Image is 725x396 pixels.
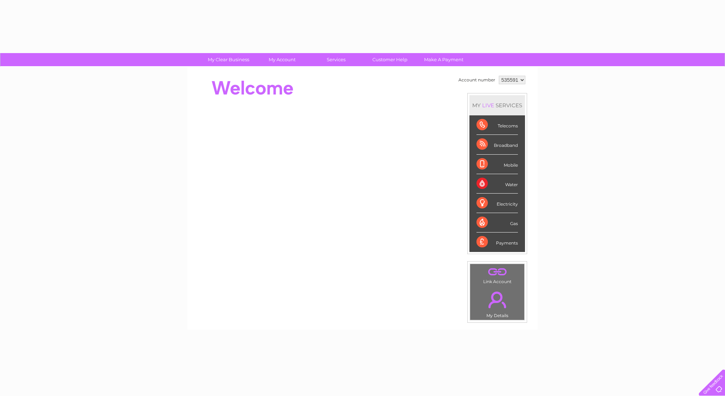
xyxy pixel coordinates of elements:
[307,53,365,66] a: Services
[199,53,258,66] a: My Clear Business
[470,286,525,320] td: My Details
[481,102,496,109] div: LIVE
[253,53,312,66] a: My Account
[476,194,518,213] div: Electricity
[476,174,518,194] div: Water
[472,266,523,278] a: .
[476,155,518,174] div: Mobile
[476,233,518,252] div: Payments
[476,213,518,233] div: Gas
[457,74,497,86] td: Account number
[415,53,473,66] a: Make A Payment
[476,115,518,135] div: Telecoms
[472,287,523,312] a: .
[476,135,518,154] div: Broadband
[361,53,419,66] a: Customer Help
[470,264,525,286] td: Link Account
[469,95,525,115] div: MY SERVICES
